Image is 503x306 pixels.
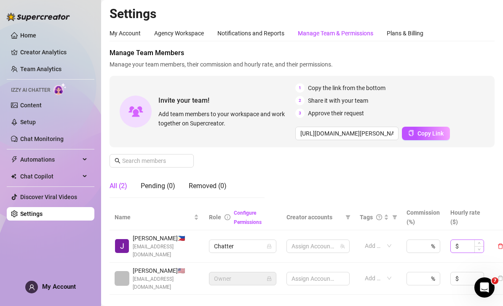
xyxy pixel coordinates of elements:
a: Team Analytics [20,66,62,72]
span: Copy Link [417,130,444,137]
div: Plans & Billing [387,29,423,38]
div: Notifications and Reports [217,29,284,38]
th: Name [110,205,204,230]
span: question-circle [376,214,382,220]
span: Manage your team members, their commission and hourly rate, and their permissions. [110,60,495,69]
img: Chat Copilot [11,173,16,179]
iframe: Intercom live chat [474,277,495,298]
span: copy [408,130,414,136]
button: Copy Link [402,127,450,140]
span: Izzy AI Chatter [11,86,50,94]
span: 2 [295,96,305,105]
span: info-circle [225,214,230,220]
span: Name [115,213,192,222]
span: thunderbolt [11,156,18,163]
span: Role [209,214,221,221]
th: Commission (%) [401,205,445,230]
a: Configure Permissions [234,210,262,225]
img: logo-BBDzfeDw.svg [7,13,70,21]
span: Invite your team! [158,95,295,106]
span: Tags [360,213,373,222]
img: John Anthon Tan [115,239,129,253]
div: My Account [110,29,141,38]
span: Owner [214,272,271,285]
span: filter [344,211,352,224]
span: 3 [295,109,305,118]
span: Decrease Value [474,246,484,253]
span: down [478,248,481,251]
span: 7 [492,277,498,284]
span: [PERSON_NAME] 🇵🇭 [133,234,199,243]
span: filter [391,211,399,224]
span: lock [267,276,272,281]
span: Manage Team Members [110,48,495,58]
a: Home [20,32,36,39]
span: Approve their request [308,109,364,118]
a: Settings [20,210,43,217]
a: Discover Viral Videos [20,194,77,200]
span: [PERSON_NAME] 🇺🇸 [133,266,199,275]
span: [EMAIL_ADDRESS][DOMAIN_NAME] [133,243,199,259]
span: Copy the link from the bottom [308,83,385,93]
span: Share it with your team [308,96,368,105]
span: Chat Copilot [20,170,80,183]
span: Increase Value [474,240,484,246]
input: Search members [122,156,182,165]
a: Setup [20,119,36,125]
span: Creator accounts [286,213,342,222]
a: Creator Analytics [20,45,88,59]
span: up [478,242,481,245]
div: All (2) [110,181,127,191]
div: Agency Workspace [154,29,204,38]
img: AI Chatter [54,83,67,95]
span: Add team members to your workspace and work together on Supercreator. [158,109,292,128]
span: 1 [295,83,305,93]
span: My Account [42,283,76,290]
span: Chatter [214,240,271,253]
div: Removed (0) [189,181,227,191]
span: [EMAIL_ADDRESS][DOMAIN_NAME] [133,275,199,291]
span: team [340,244,345,249]
th: Hourly rate ($) [445,205,489,230]
span: Automations [20,153,80,166]
a: Content [20,102,42,109]
span: filter [392,215,397,220]
div: Manage Team & Permissions [298,29,373,38]
a: Chat Monitoring [20,136,64,142]
h2: Settings [110,6,495,22]
span: search [115,158,120,164]
span: filter [345,215,350,220]
div: Pending (0) [141,181,175,191]
span: lock [267,244,272,249]
span: user [29,284,35,290]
